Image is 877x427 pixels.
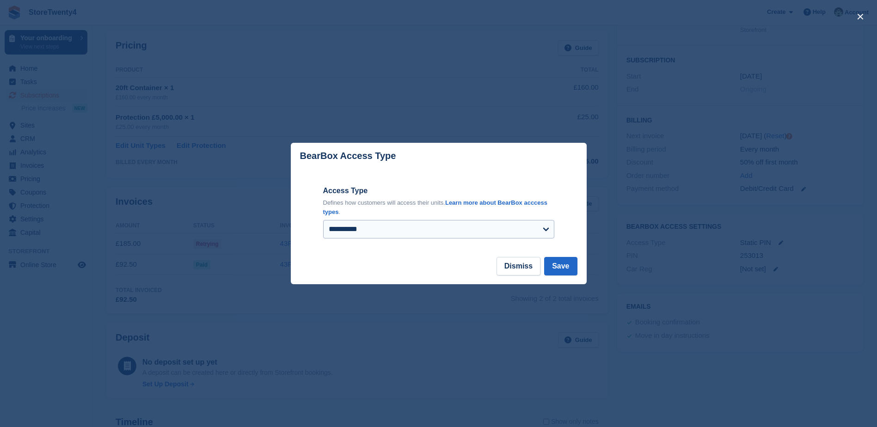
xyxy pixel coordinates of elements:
[323,185,554,196] label: Access Type
[300,151,396,161] p: BearBox Access Type
[323,199,548,215] a: Learn more about BearBox acccess types
[497,257,540,275] button: Dismiss
[544,257,577,275] button: Save
[323,198,554,216] p: Defines how customers will access their units. .
[853,9,868,24] button: close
